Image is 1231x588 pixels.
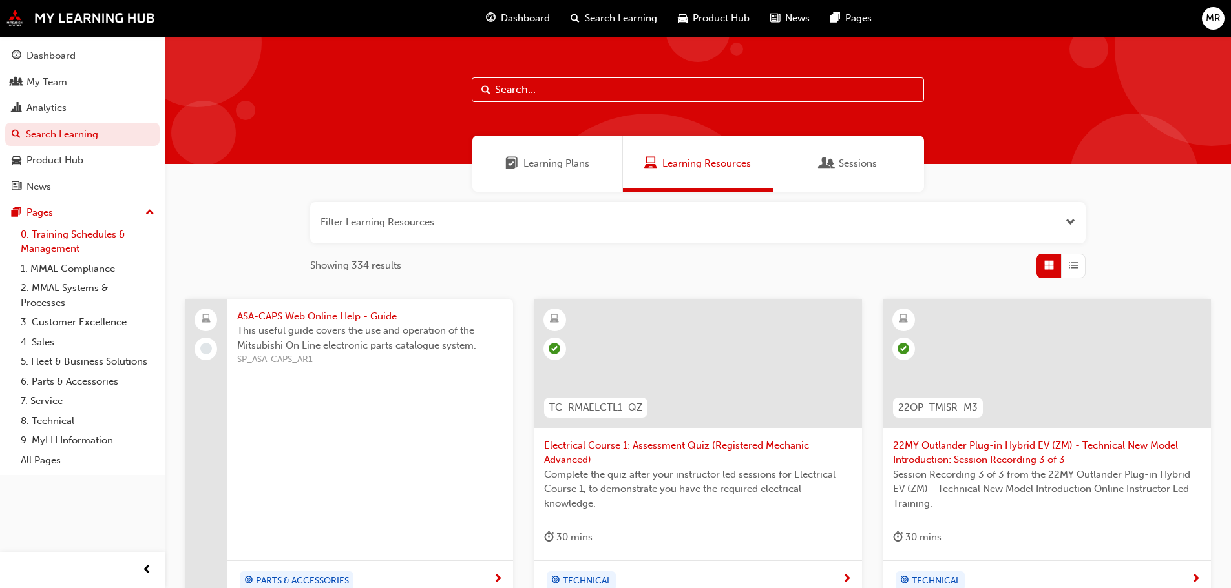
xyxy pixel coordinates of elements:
[12,181,21,193] span: news-icon
[16,451,160,471] a: All Pages
[16,259,160,279] a: 1. MMAL Compliance
[549,400,642,415] span: TC_RMAELCTL1_QZ
[5,41,160,201] button: DashboardMy TeamAnalyticsSearch LearningProduct HubNews
[693,11,750,26] span: Product Hub
[5,201,160,225] button: Pages
[523,156,589,171] span: Learning Plans
[1202,7,1225,30] button: MR
[12,103,21,114] span: chart-icon
[820,5,882,32] a: pages-iconPages
[237,352,503,367] span: SP_ASA-CAPS_AR1
[493,574,503,585] span: next-icon
[623,136,773,192] a: Learning ResourcesLearning Resources
[893,467,1201,511] span: Session Recording 3 of 3 from the 22MY Outlander Plug-in Hybrid EV (ZM) - Technical New Model Int...
[830,10,840,26] span: pages-icon
[1066,215,1075,230] button: Open the filter
[200,343,212,354] span: learningRecordVerb_NONE-icon
[550,311,559,328] span: learningResourceType_ELEARNING-icon
[16,312,160,332] a: 3. Customer Excellence
[12,50,21,62] span: guage-icon
[668,5,760,32] a: car-iconProduct Hub
[899,311,908,328] span: learningResourceType_ELEARNING-icon
[16,225,160,259] a: 0. Training Schedules & Management
[16,332,160,352] a: 4. Sales
[202,311,211,328] span: laptop-icon
[5,96,160,120] a: Analytics
[472,136,623,192] a: Learning PlansLearning Plans
[1206,11,1221,26] span: MR
[5,148,160,172] a: Product Hub
[16,431,160,451] a: 9. MyLH Information
[16,278,160,312] a: 2. MMAL Systems & Processes
[26,153,83,168] div: Product Hub
[26,205,53,220] div: Pages
[770,10,780,26] span: news-icon
[1044,258,1054,273] span: Grid
[544,438,852,467] span: Electrical Course 1: Assessment Quiz (Registered Mechanic Advanced)
[544,467,852,511] span: Complete the quiz after your instructor led sessions for Electrical Course 1, to demonstrate you ...
[560,5,668,32] a: search-iconSearch Learning
[12,155,21,167] span: car-icon
[893,438,1201,467] span: 22MY Outlander Plug-in Hybrid EV (ZM) - Technical New Model Introduction: Session Recording 3 of 3
[5,44,160,68] a: Dashboard
[773,136,924,192] a: SessionsSessions
[760,5,820,32] a: news-iconNews
[544,529,593,545] div: 30 mins
[678,10,688,26] span: car-icon
[16,411,160,431] a: 8. Technical
[12,129,21,141] span: search-icon
[26,48,76,63] div: Dashboard
[26,75,67,90] div: My Team
[898,400,978,415] span: 22OP_TMISR_M3
[472,77,924,102] input: Search...
[544,529,554,545] span: duration-icon
[16,352,160,372] a: 5. Fleet & Business Solutions
[501,11,550,26] span: Dashboard
[1191,574,1201,585] span: next-icon
[5,123,160,147] a: Search Learning
[16,391,160,411] a: 7. Service
[5,175,160,199] a: News
[893,529,942,545] div: 30 mins
[644,156,657,171] span: Learning Resources
[839,156,877,171] span: Sessions
[505,156,518,171] span: Learning Plans
[476,5,560,32] a: guage-iconDashboard
[571,10,580,26] span: search-icon
[12,207,21,219] span: pages-icon
[142,562,152,578] span: prev-icon
[6,10,155,26] img: mmal
[237,309,503,324] span: ASA-CAPS Web Online Help - Guide
[12,77,21,88] span: people-icon
[481,83,490,97] span: Search
[145,205,154,221] span: up-icon
[1069,258,1078,273] span: List
[585,11,657,26] span: Search Learning
[16,372,160,392] a: 6. Parts & Accessories
[821,156,834,171] span: Sessions
[845,11,872,26] span: Pages
[893,529,903,545] span: duration-icon
[549,343,560,354] span: learningRecordVerb_PASS-icon
[662,156,751,171] span: Learning Resources
[310,258,401,273] span: Showing 334 results
[26,101,67,116] div: Analytics
[26,179,51,194] div: News
[237,323,503,352] span: This useful guide covers the use and operation of the Mitsubishi On Line electronic parts catalog...
[898,343,909,354] span: learningRecordVerb_COMPLETE-icon
[842,574,852,585] span: next-icon
[486,10,496,26] span: guage-icon
[785,11,810,26] span: News
[5,70,160,94] a: My Team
